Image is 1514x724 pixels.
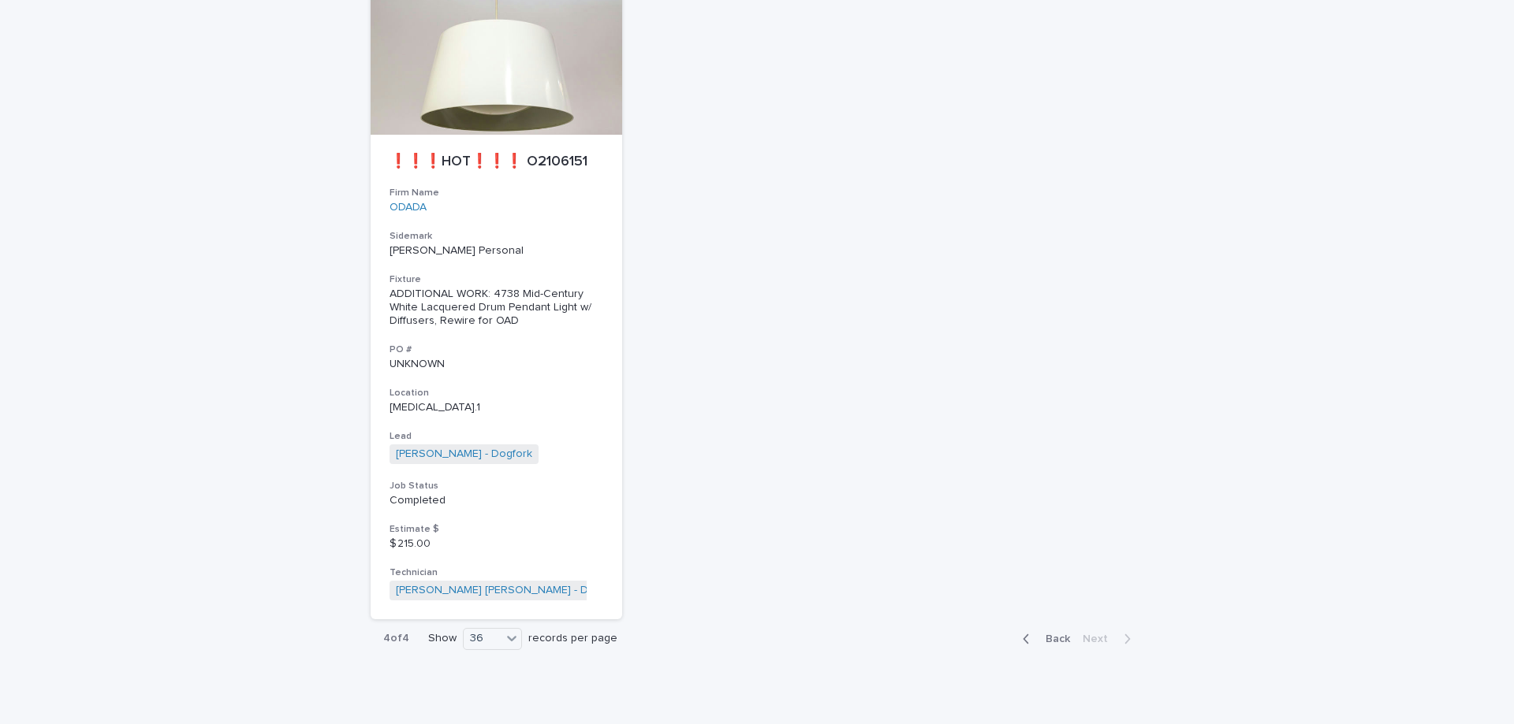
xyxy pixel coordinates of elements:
[428,632,457,645] p: Show
[528,632,617,645] p: records per page
[1010,632,1076,646] button: Back
[390,387,603,399] h3: Location
[464,630,502,647] div: 36
[1083,633,1117,644] span: Next
[396,447,532,461] a: [PERSON_NAME] - Dogfork
[390,201,427,214] a: ODADA
[371,619,422,658] p: 4 of 4
[390,288,603,327] div: ADDITIONAL WORK: 4738 Mid-Century White Lacquered Drum Pendant Light w/ Diffusers, Rewire for OAD
[390,358,603,371] p: UNKNOWN
[1036,633,1070,644] span: Back
[390,273,603,286] h3: Fixture
[390,523,603,536] h3: Estimate $
[390,430,603,443] h3: Lead
[390,566,603,579] h3: Technician
[396,584,684,597] a: [PERSON_NAME] [PERSON_NAME] - Dogfork - Technician
[390,537,603,551] p: $ 215.00
[1076,632,1143,646] button: Next
[390,154,603,171] p: ❗❗❗HOT❗❗❗ O2106151
[390,494,603,507] p: Completed
[390,480,603,492] h3: Job Status
[390,244,603,258] p: [PERSON_NAME] Personal
[390,343,603,356] h3: PO #
[390,401,603,414] p: [MEDICAL_DATA].1
[390,187,603,199] h3: Firm Name
[390,230,603,243] h3: Sidemark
